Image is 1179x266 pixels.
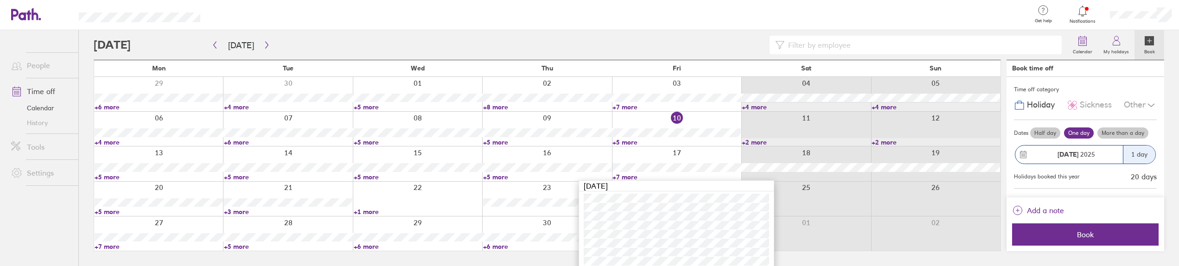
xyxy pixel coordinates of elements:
div: 20 days [1131,172,1157,181]
a: +5 more [483,173,612,181]
a: History [4,115,78,130]
a: +2 more [872,138,1000,146]
div: Holidays booked this year [1014,173,1080,180]
a: Settings [4,164,78,182]
a: +4 more [742,103,870,111]
span: Sat [801,64,811,72]
a: +4 more [224,103,352,111]
a: +6 more [224,138,352,146]
div: [DATE] [579,181,774,191]
label: My holidays [1098,46,1134,55]
a: +6 more [483,242,612,251]
a: +5 more [95,208,223,216]
label: More than a day [1097,127,1148,139]
a: +7 more [612,103,741,111]
a: +7 more [95,242,223,251]
span: Book [1019,230,1152,239]
a: +5 more [354,173,482,181]
a: +5 more [95,173,223,181]
a: +5 more [612,138,741,146]
input: Filter by employee [784,36,1056,54]
span: 2025 [1058,151,1095,158]
span: Holiday [1027,100,1055,110]
div: Other [1124,96,1157,114]
button: Book [1012,223,1159,246]
a: +8 more [483,103,612,111]
a: +7 more [612,173,741,181]
a: +6 more [354,242,482,251]
label: Half day [1030,127,1060,139]
a: +5 more [224,242,352,251]
label: Book [1139,46,1160,55]
span: Fri [673,64,681,72]
a: +4 more [872,103,1000,111]
span: Sun [930,64,942,72]
span: Wed [411,64,425,72]
a: Tools [4,138,78,156]
a: Notifications [1068,5,1098,24]
span: Get help [1028,18,1058,24]
span: Thu [542,64,553,72]
div: Time off category [1014,82,1157,96]
a: +5 more [224,173,352,181]
a: +3 more [224,208,352,216]
span: Add a note [1027,203,1064,218]
a: Calendar [4,101,78,115]
span: Notifications [1068,19,1098,24]
a: Time off [4,82,78,101]
a: +6 more [95,103,223,111]
button: [DATE] 20251 day [1014,140,1157,169]
strong: [DATE] [1058,150,1078,158]
label: One day [1064,127,1094,139]
a: Book [1134,30,1164,60]
span: Mon [152,64,166,72]
a: +1 more [354,208,482,216]
a: Calendar [1067,30,1098,60]
a: +5 more [483,138,612,146]
a: +5 more [354,103,482,111]
a: My holidays [1098,30,1134,60]
div: 1 day [1123,146,1155,164]
a: +5 more [354,138,482,146]
a: +4 more [95,138,223,146]
button: [DATE] [221,38,261,53]
span: Sickness [1080,100,1112,110]
span: Tue [283,64,293,72]
a: People [4,56,78,75]
div: Book time off [1012,64,1053,72]
button: Add a note [1012,203,1064,218]
a: +2 more [742,138,870,146]
label: Calendar [1067,46,1098,55]
span: Dates [1014,130,1028,136]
